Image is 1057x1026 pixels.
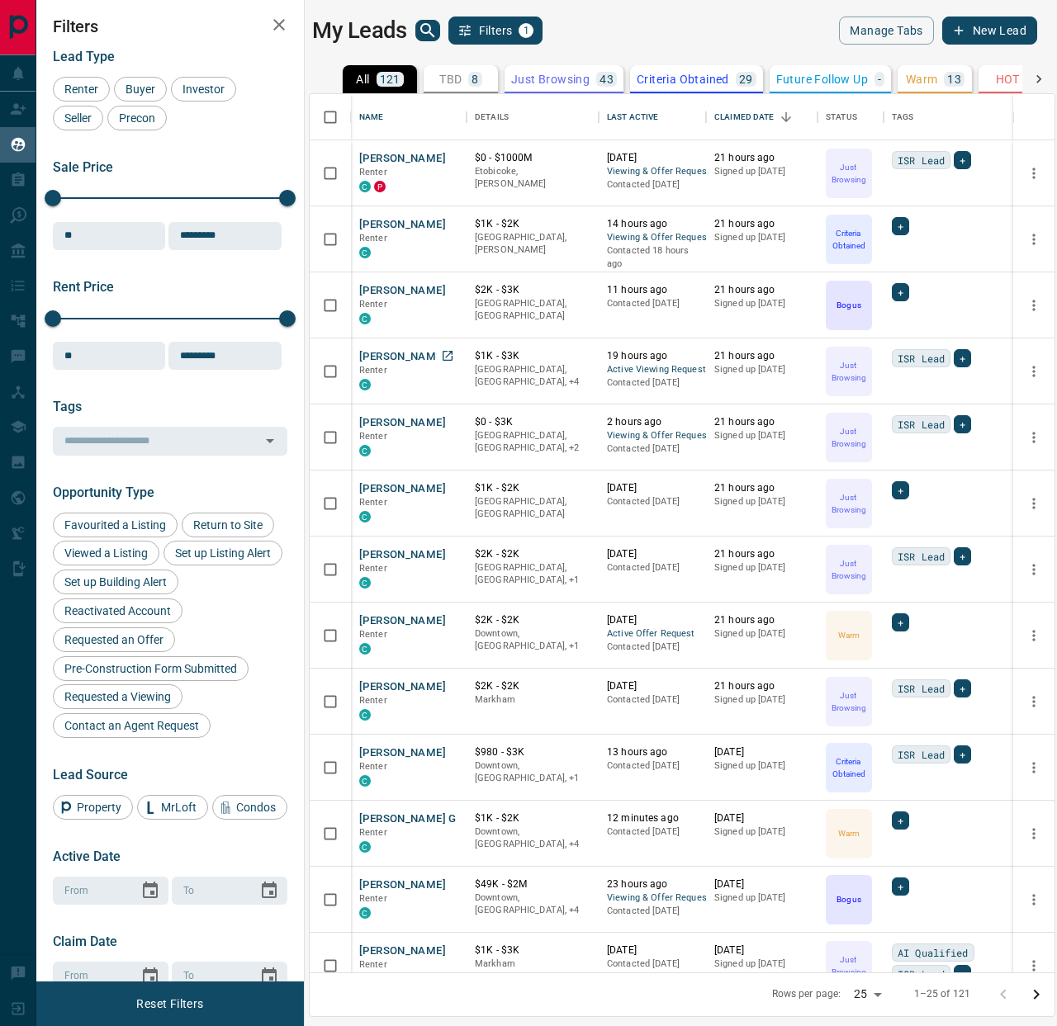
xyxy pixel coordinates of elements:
[53,77,110,102] div: Renter
[954,745,971,764] div: +
[954,349,971,367] div: +
[714,151,809,165] p: 21 hours ago
[59,83,104,96] span: Renter
[898,218,903,234] span: +
[607,613,698,627] p: [DATE]
[607,297,698,310] p: Contacted [DATE]
[607,94,658,140] div: Last Active
[59,662,243,675] span: Pre-Construction Form Submitted
[607,349,698,363] p: 19 hours ago
[439,73,462,85] p: TBD
[475,891,590,917] p: North York, West End, Toronto, Oakville
[59,111,97,125] span: Seller
[960,680,965,697] span: +
[942,17,1037,45] button: New Lead
[71,801,127,814] span: Property
[898,614,903,631] span: +
[714,547,809,561] p: 21 hours ago
[359,151,446,167] button: [PERSON_NAME]
[826,94,857,140] div: Status
[898,746,945,763] span: ISR Lead
[906,73,938,85] p: Warm
[359,283,446,299] button: [PERSON_NAME]
[359,811,457,827] button: [PERSON_NAME] G
[182,513,274,537] div: Return to Site
[380,73,401,85] p: 121
[359,181,371,192] div: condos.ca
[838,629,860,641] p: Warm
[120,83,161,96] span: Buyer
[847,982,887,1006] div: 25
[714,415,809,429] p: 21 hours ago
[359,547,446,563] button: [PERSON_NAME]
[607,442,698,456] p: Contacted [DATE]
[53,485,154,500] span: Opportunity Type
[359,481,446,497] button: [PERSON_NAME]
[475,943,590,957] p: $1K - $3K
[600,73,614,85] p: 43
[739,73,753,85] p: 29
[475,349,590,363] p: $1K - $3K
[607,151,698,165] p: [DATE]
[914,987,970,1001] p: 1–25 of 121
[607,217,698,231] p: 14 hours ago
[607,943,698,957] p: [DATE]
[137,795,208,820] div: MrLoft
[827,161,870,186] p: Just Browsing
[898,966,945,982] span: ISR Lead
[475,547,590,561] p: $2K - $2K
[475,415,590,429] p: $0 - $3K
[954,547,971,565] div: +
[1021,491,1046,516] button: more
[839,17,933,45] button: Manage Tabs
[359,365,387,376] span: Renter
[359,563,387,574] span: Renter
[1021,623,1046,648] button: more
[59,604,177,617] span: Reactivated Account
[475,825,590,851] p: North York, Midtown | Central, East York, Toronto
[947,73,961,85] p: 13
[714,217,809,231] p: 21 hours ago
[359,613,446,629] button: [PERSON_NAME]
[253,874,286,907] button: Choose date
[714,349,809,363] p: 21 hours ago
[258,429,282,452] button: Open
[1021,161,1046,186] button: more
[475,151,590,165] p: $0 - $1000M
[827,953,870,978] p: Just Browsing
[475,561,590,587] p: Vaughan
[892,811,909,830] div: +
[1021,953,1046,978] button: more
[1021,293,1046,318] button: more
[898,944,969,961] span: AI Qualified
[898,812,903,829] span: +
[359,745,446,761] button: [PERSON_NAME]
[898,416,945,433] span: ISR Lead
[607,231,698,245] span: Viewing & Offer Request
[475,627,590,653] p: Toronto
[772,987,841,1001] p: Rows per page:
[607,905,698,918] p: Contacted [DATE]
[475,759,590,785] p: Toronto
[827,227,870,252] p: Criteria Obtained
[607,283,698,297] p: 11 hours ago
[359,94,384,140] div: Name
[53,49,115,64] span: Lead Type
[878,73,881,85] p: -
[59,518,172,532] span: Favourited a Listing
[253,960,286,993] button: Choose date
[475,363,590,389] p: Etobicoke, North York, Toronto, Vaughan
[59,546,154,560] span: Viewed a Listing
[1021,425,1046,450] button: more
[114,77,167,102] div: Buyer
[607,627,698,641] span: Active Offer Request
[954,151,971,169] div: +
[475,495,590,521] p: [GEOGRAPHIC_DATA], [GEOGRAPHIC_DATA]
[714,283,809,297] p: 21 hours ago
[475,957,590,971] p: Markham
[714,297,809,310] p: Signed up [DATE]
[714,495,809,508] p: Signed up [DATE]
[59,690,177,703] span: Requested a Viewing
[177,83,230,96] span: Investor
[467,94,599,140] div: Details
